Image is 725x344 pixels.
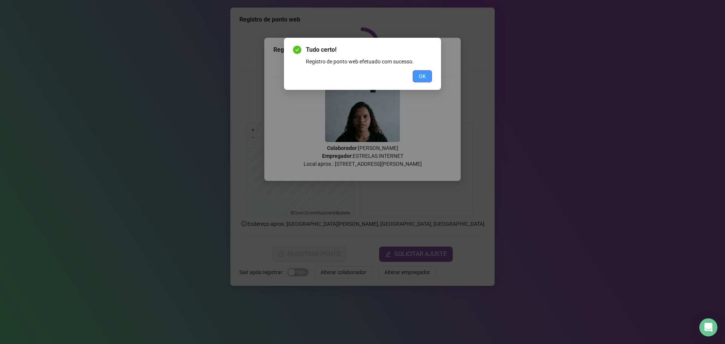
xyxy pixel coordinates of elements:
[413,70,432,82] button: OK
[699,318,717,336] div: Open Intercom Messenger
[306,57,432,66] div: Registro de ponto web efetuado com sucesso.
[419,72,426,80] span: OK
[293,46,301,54] span: check-circle
[306,45,432,54] span: Tudo certo!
